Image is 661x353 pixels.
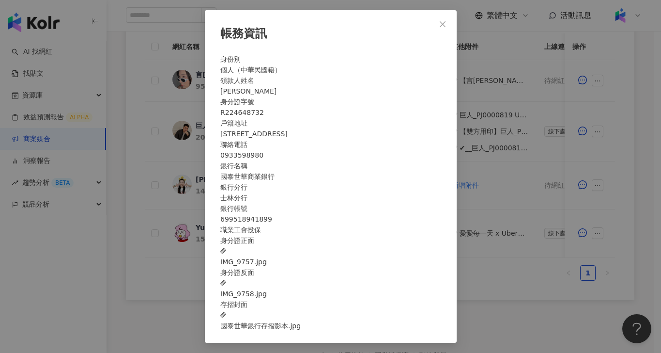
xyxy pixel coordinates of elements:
div: 身分證字號 [220,96,441,107]
span: 國泰世華銀行存摺影本.jpg [220,310,301,331]
div: 身份別 [220,54,441,64]
div: 699518941899 [220,214,441,225]
span: IMG_9758.jpg [220,278,267,299]
div: 身分證反面 [220,267,441,278]
div: 國泰世華商業銀行 [220,171,441,182]
div: 戶籍地址 [220,118,441,128]
div: 銀行帳號 [220,203,441,214]
div: 存摺封面 [220,299,441,310]
div: R224648732 [220,107,441,118]
span: close [439,20,446,28]
button: Close [433,15,452,34]
span: IMG_9757.jpg [220,246,267,267]
div: 聯絡電話 [220,139,441,150]
div: 士林分行 [220,193,441,203]
div: 領款人姓名 [220,75,441,86]
div: 0933598980 [220,150,441,160]
div: [STREET_ADDRESS] [220,128,441,139]
div: 職業工會投保 [220,225,441,235]
div: 銀行分行 [220,182,441,193]
div: 銀行名稱 [220,160,441,171]
div: 個人（中華民國籍） [220,64,441,75]
div: 帳務資訊 [220,26,441,42]
div: 身分證正面 [220,235,441,246]
div: [PERSON_NAME] [220,86,441,96]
